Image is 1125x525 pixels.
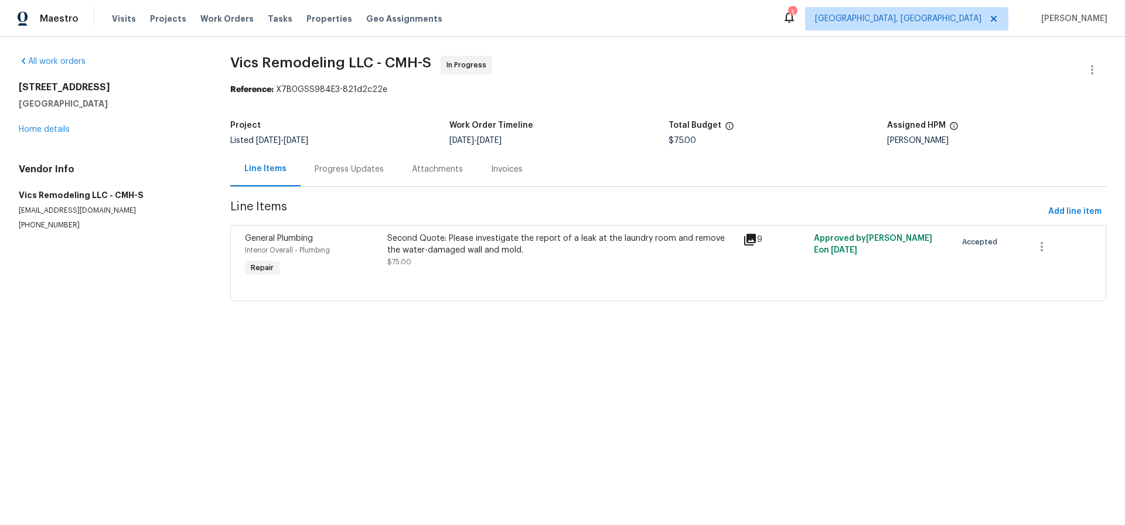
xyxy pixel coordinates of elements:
[366,13,442,25] span: Geo Assignments
[230,56,431,70] span: Vics Remodeling LLC - CMH-S
[19,57,86,66] a: All work orders
[1048,204,1102,219] span: Add line item
[256,137,281,145] span: [DATE]
[284,137,308,145] span: [DATE]
[669,137,696,145] span: $75.00
[815,13,981,25] span: [GEOGRAPHIC_DATA], [GEOGRAPHIC_DATA]
[230,201,1044,223] span: Line Items
[669,121,721,129] h5: Total Budget
[245,247,330,254] span: Interior Overall - Plumbing
[19,98,202,110] h5: [GEOGRAPHIC_DATA]
[887,137,1106,145] div: [PERSON_NAME]
[449,137,474,145] span: [DATE]
[887,121,946,129] h5: Assigned HPM
[200,13,254,25] span: Work Orders
[412,163,463,175] div: Attachments
[1044,201,1106,223] button: Add line item
[19,81,202,93] h2: [STREET_ADDRESS]
[315,163,384,175] div: Progress Updates
[245,234,313,243] span: General Plumbing
[725,121,734,137] span: The total cost of line items that have been proposed by Opendoor. This sum includes line items th...
[230,84,1106,96] div: X7B0GSS984E3-821d2c22e
[230,137,308,145] span: Listed
[446,59,491,71] span: In Progress
[19,163,202,175] h4: Vendor Info
[449,121,533,129] h5: Work Order Timeline
[962,236,1002,248] span: Accepted
[246,262,278,274] span: Repair
[268,15,292,23] span: Tasks
[150,13,186,25] span: Projects
[244,163,287,175] div: Line Items
[112,13,136,25] span: Visits
[230,121,261,129] h5: Project
[19,189,202,201] h5: Vics Remodeling LLC - CMH-S
[40,13,79,25] span: Maestro
[949,121,959,137] span: The hpm assigned to this work order.
[19,125,70,134] a: Home details
[814,234,932,254] span: Approved by [PERSON_NAME] E on
[477,137,502,145] span: [DATE]
[449,137,502,145] span: -
[788,7,796,19] div: 1
[387,233,736,256] div: Second Quote: Please investigate the report of a leak at the laundry room and remove the water-da...
[1037,13,1107,25] span: [PERSON_NAME]
[256,137,308,145] span: -
[831,246,857,254] span: [DATE]
[19,220,202,230] p: [PHONE_NUMBER]
[19,206,202,216] p: [EMAIL_ADDRESS][DOMAIN_NAME]
[387,258,411,265] span: $75.00
[306,13,352,25] span: Properties
[230,86,274,94] b: Reference:
[491,163,523,175] div: Invoices
[743,233,807,247] div: 9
